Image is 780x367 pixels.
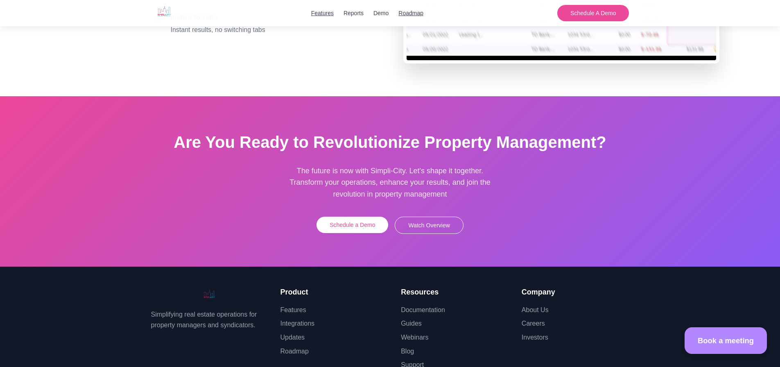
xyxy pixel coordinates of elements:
[151,309,267,330] p: Simplifying real estate operations for property managers and syndicators.
[311,9,334,18] a: Features
[280,306,306,313] a: Features
[685,327,767,354] a: Book a meeting
[280,286,388,298] h3: Product
[280,334,305,341] a: Updates
[151,2,177,21] img: Simplicity Logo
[344,9,364,18] button: Reports
[401,320,422,327] a: Guides
[280,320,315,327] a: Integrations
[522,334,548,341] a: Investors
[557,5,629,21] button: Schedule A Demo
[401,348,414,355] a: Blog
[151,129,629,155] h2: Are You Ready to Revolutionize Property Management?
[285,165,495,200] p: The future is now with Simpli-City. Let's shape it together. Transform your operations, enhance y...
[280,348,309,355] a: Roadmap
[522,286,629,298] h3: Company
[395,217,463,234] button: Watch Overview
[317,217,388,234] a: Schedule a Demo
[398,9,423,18] a: Roadmap
[171,25,265,35] p: Instant results, no switching tabs
[401,306,445,313] a: Documentation
[317,217,388,233] button: Schedule a Demo
[401,286,509,298] h3: Resources
[373,9,389,18] button: Demo
[151,286,267,303] img: Simplicity Logo
[401,334,428,341] a: Webinars
[522,306,549,313] a: About Us
[522,320,545,327] a: Careers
